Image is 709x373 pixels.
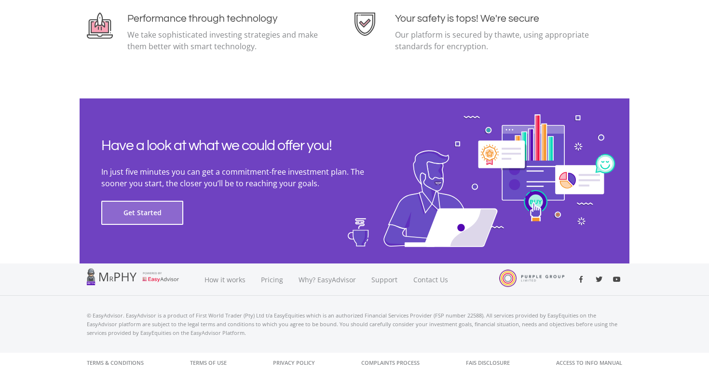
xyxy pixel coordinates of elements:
a: Contact Us [406,263,457,296]
a: Complaints Process [361,353,420,373]
a: Terms & Conditions [87,353,144,373]
a: Access to Info Manual [556,353,622,373]
a: Why? EasyAdvisor [291,263,364,296]
p: In just five minutes you can get a commitment-free investment plan. The sooner you start, the clo... [101,166,391,189]
p: Our platform is secured by thawte, using appropriate standards for encryption. [395,29,591,52]
button: Get Started [101,201,183,225]
h2: Have a look at what we could offer you! [101,137,391,154]
p: © EasyAdvisor. EasyAdvisor is a product of First World Trader (Pty) Ltd t/a EasyEquities which is... [87,311,622,337]
h4: Your safety is tops! We're secure [395,13,591,25]
a: Pricing [253,263,291,296]
a: Terms of Use [190,353,227,373]
a: FAIS Disclosure [466,353,510,373]
h4: Performance through technology [127,13,324,25]
a: Support [364,263,406,296]
a: Privacy Policy [273,353,315,373]
p: We take sophisticated investing strategies and make them better with smart technology. [127,29,324,52]
a: How it works [197,263,253,296]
